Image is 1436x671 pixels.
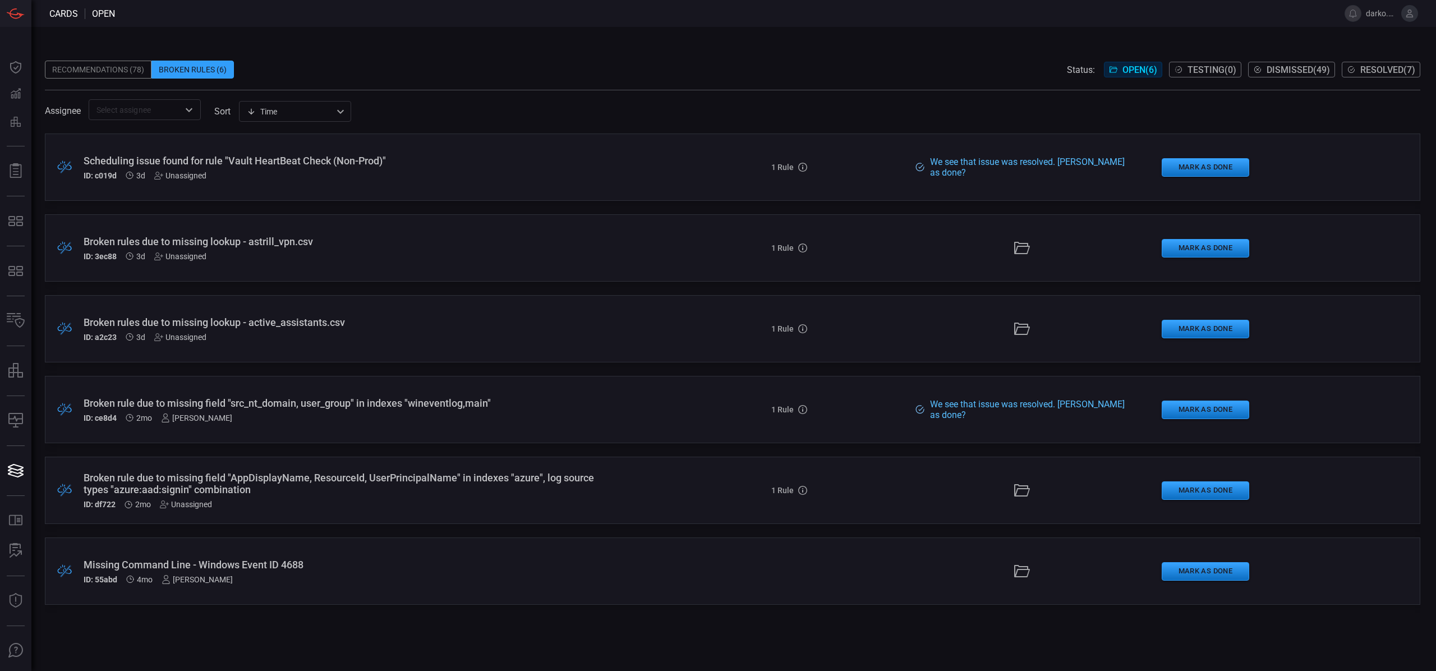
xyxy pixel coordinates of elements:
[2,507,29,534] button: Rule Catalog
[771,243,794,252] h5: 1 Rule
[2,208,29,235] button: MITRE - Exposures
[2,587,29,614] button: Threat Intelligence
[2,258,29,284] button: MITRE - Detection Posture
[1188,65,1236,75] span: Testing ( 0 )
[771,163,794,172] h5: 1 Rule
[2,108,29,135] button: Preventions
[1360,65,1415,75] span: Resolved ( 7 )
[771,486,794,495] h5: 1 Rule
[1162,481,1249,500] button: Mark as Done
[2,357,29,384] button: assets
[92,8,115,19] span: open
[1122,65,1157,75] span: Open ( 6 )
[2,637,29,664] button: Ask Us A Question
[1162,320,1249,338] button: Mark as Done
[771,324,794,333] h5: 1 Rule
[154,171,206,180] div: Unassigned
[1162,401,1249,419] button: Mark as Done
[135,500,151,509] span: Aug 11, 2025 10:10 AM
[84,397,619,409] div: Broken rule due to missing field "src_nt_domain, user_group" in indexes "wineventlog,main"
[214,106,231,117] label: sort
[137,575,153,584] span: Jun 10, 2025 5:47 PM
[2,407,29,434] button: Compliance Monitoring
[162,575,233,584] div: [PERSON_NAME]
[136,413,152,422] span: Aug 11, 2025 12:42 PM
[771,405,794,414] h5: 1 Rule
[151,61,234,79] div: Broken Rules (6)
[1169,62,1241,77] button: Testing(0)
[247,106,333,117] div: Time
[160,500,212,509] div: Unassigned
[84,236,619,247] div: Broken rules due to missing lookup - astrill_vpn.csv
[154,252,206,261] div: Unassigned
[84,252,117,261] h5: ID: 3ec88
[84,559,619,571] div: Missing Command Line - Windows Event ID 4688
[1267,65,1330,75] span: Dismissed ( 49 )
[1248,62,1335,77] button: Dismissed(49)
[49,8,78,19] span: Cards
[1366,9,1397,18] span: darko.blagojevic
[1162,158,1249,177] button: Mark as Done
[1104,62,1162,77] button: Open(6)
[1162,562,1249,581] button: Mark as Done
[136,252,145,261] span: Oct 05, 2025 3:15 PM
[84,413,117,422] h5: ID: ce8d4
[154,333,206,342] div: Unassigned
[1342,62,1420,77] button: Resolved(7)
[2,54,29,81] button: Dashboard
[926,157,1130,178] div: We see that issue was resolved. [PERSON_NAME] as done?
[161,413,232,422] div: [PERSON_NAME]
[926,399,1130,420] div: We see that issue was resolved. [PERSON_NAME] as done?
[45,105,81,116] span: Assignee
[84,155,619,167] div: Scheduling issue found for rule "Vault HeartBeat Check (Non-Prod)"
[1162,239,1249,258] button: Mark as Done
[84,472,619,495] div: Broken rule due to missing field "AppDisplayName, ResourceId, UserPrincipalName" in indexes "azur...
[2,307,29,334] button: Inventory
[84,575,117,584] h5: ID: 55abd
[92,103,179,117] input: Select assignee
[136,171,145,180] span: Oct 05, 2025 3:18 PM
[181,102,197,118] button: Open
[2,537,29,564] button: ALERT ANALYSIS
[2,457,29,484] button: Cards
[84,316,619,328] div: Broken rules due to missing lookup - active_assistants.csv
[136,333,145,342] span: Oct 05, 2025 3:11 PM
[2,158,29,185] button: Reports
[2,81,29,108] button: Detections
[84,333,117,342] h5: ID: a2c23
[1067,65,1095,75] span: Status:
[84,500,116,509] h5: ID: df722
[84,171,117,180] h5: ID: c019d
[45,61,151,79] div: Recommendations (78)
